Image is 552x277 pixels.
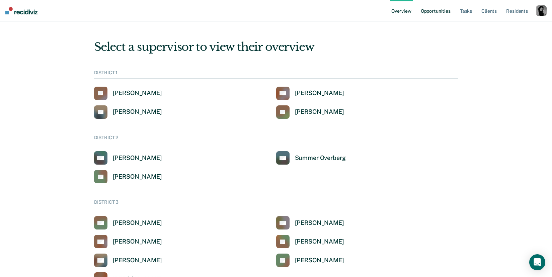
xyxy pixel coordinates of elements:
a: [PERSON_NAME] [94,87,162,100]
div: [PERSON_NAME] [113,173,162,181]
a: [PERSON_NAME] [94,105,162,119]
a: [PERSON_NAME] [276,216,344,229]
a: [PERSON_NAME] [276,87,344,100]
a: [PERSON_NAME] [94,216,162,229]
div: Select a supervisor to view their overview [94,40,458,54]
div: [PERSON_NAME] [295,219,344,227]
div: [PERSON_NAME] [295,257,344,264]
div: [PERSON_NAME] [295,89,344,97]
a: Summer Overberg [276,151,346,165]
div: [PERSON_NAME] [113,219,162,227]
a: [PERSON_NAME] [94,254,162,267]
a: [PERSON_NAME] [94,151,162,165]
a: [PERSON_NAME] [94,170,162,183]
div: [PERSON_NAME] [295,108,344,116]
a: [PERSON_NAME] [276,235,344,248]
div: DISTRICT 1 [94,70,458,79]
div: Open Intercom Messenger [529,254,545,270]
img: Recidiviz [5,7,37,14]
a: [PERSON_NAME] [276,254,344,267]
div: DISTRICT 3 [94,199,458,208]
a: [PERSON_NAME] [94,235,162,248]
div: [PERSON_NAME] [113,108,162,116]
a: [PERSON_NAME] [276,105,344,119]
div: [PERSON_NAME] [295,238,344,246]
div: [PERSON_NAME] [113,257,162,264]
div: Summer Overberg [295,154,346,162]
div: DISTRICT 2 [94,135,458,144]
div: [PERSON_NAME] [113,154,162,162]
div: [PERSON_NAME] [113,89,162,97]
div: [PERSON_NAME] [113,238,162,246]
